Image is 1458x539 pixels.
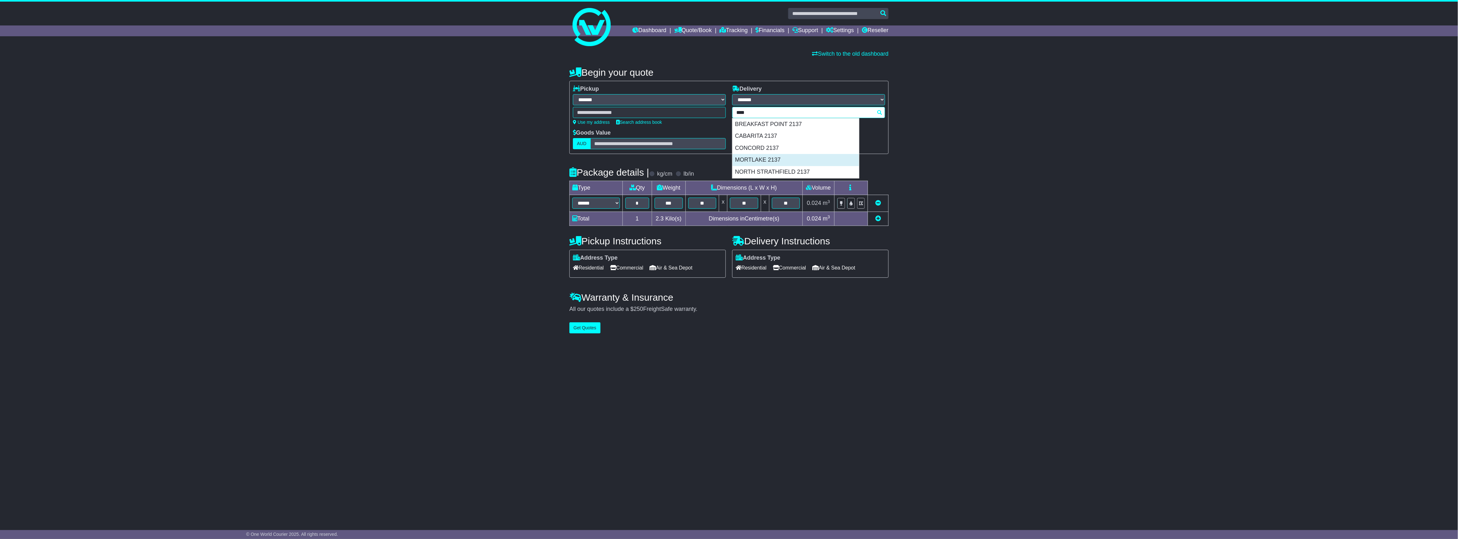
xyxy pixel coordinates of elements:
[719,195,727,212] td: x
[652,181,685,195] td: Weight
[826,25,854,36] a: Settings
[623,181,652,195] td: Qty
[828,199,830,204] sup: 3
[875,215,881,222] a: Add new item
[732,154,859,166] div: MORTLAKE 2137
[773,263,806,273] span: Commercial
[807,200,821,206] span: 0.024
[573,138,591,149] label: AUD
[569,67,889,78] h4: Begin your quote
[736,263,767,273] span: Residential
[732,130,859,142] div: CABARITA 2137
[652,212,685,226] td: Kilo(s)
[684,171,694,178] label: lb/in
[657,171,672,178] label: kg/cm
[732,166,859,178] div: NORTH STRATHFIELD 2137
[732,118,859,130] div: BREAKFAST POINT 2137
[685,212,802,226] td: Dimensions in Centimetre(s)
[823,200,830,206] span: m
[569,167,649,178] h4: Package details |
[610,263,643,273] span: Commercial
[720,25,748,36] a: Tracking
[573,120,610,125] a: Use my address
[569,322,601,333] button: Get Quotes
[573,129,611,136] label: Goods Value
[569,236,726,246] h4: Pickup Instructions
[656,215,664,222] span: 2.3
[813,263,856,273] span: Air & Sea Depot
[650,263,693,273] span: Air & Sea Depot
[807,215,821,222] span: 0.024
[732,142,859,154] div: CONCORD 2137
[732,86,762,93] label: Delivery
[802,181,834,195] td: Volume
[616,120,662,125] a: Search address book
[792,25,818,36] a: Support
[573,86,599,93] label: Pickup
[761,195,769,212] td: x
[756,25,785,36] a: Financials
[246,532,338,537] span: © One World Courier 2025. All rights reserved.
[862,25,889,36] a: Reseller
[623,212,652,226] td: 1
[569,292,889,303] h4: Warranty & Insurance
[573,263,604,273] span: Residential
[569,306,889,313] div: All our quotes include a $ FreightSafe warranty.
[634,306,643,312] span: 250
[828,214,830,219] sup: 3
[685,181,802,195] td: Dimensions (L x W x H)
[875,200,881,206] a: Remove this item
[732,107,885,118] typeahead: Please provide city
[812,51,889,57] a: Switch to the old dashboard
[570,181,623,195] td: Type
[823,215,830,222] span: m
[674,25,712,36] a: Quote/Book
[732,236,889,246] h4: Delivery Instructions
[573,255,618,262] label: Address Type
[570,212,623,226] td: Total
[736,255,781,262] label: Address Type
[632,25,666,36] a: Dashboard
